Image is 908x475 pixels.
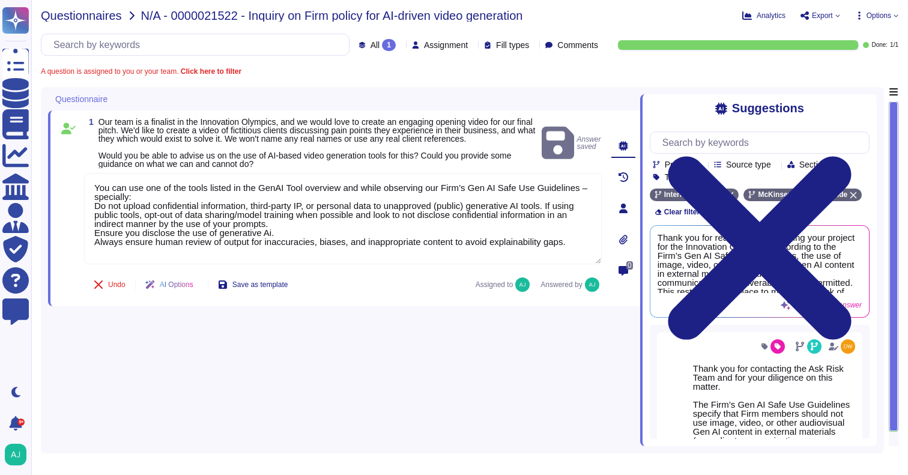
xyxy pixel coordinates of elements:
span: Questionnaires [41,10,122,22]
span: Export [812,12,833,19]
textarea: You can use one of the tools listed in the GenAI Tool overview and while observing our Firm’s Gen... [84,173,602,264]
span: Save as template [232,281,288,288]
span: Answered by [540,281,582,288]
input: Search by keywords [47,34,349,55]
img: user [5,444,26,465]
b: Click here to filter [178,67,241,76]
div: 1 [382,39,396,51]
img: user [585,277,599,292]
span: A question is assigned to you or your team. [41,68,241,75]
input: Search by keywords [656,132,869,153]
span: Assigned to [476,277,536,292]
button: Analytics [742,11,785,20]
span: 0 [626,261,633,270]
button: Save as template [208,273,298,297]
span: Options [867,12,891,19]
span: Undo [108,281,126,288]
span: Assignment [424,41,468,49]
span: AI Options [160,281,193,288]
span: All [371,41,380,49]
span: 1 / 1 [890,42,898,48]
button: Undo [84,273,135,297]
div: 9+ [17,419,25,426]
span: Done: [871,42,888,48]
img: user [515,277,530,292]
span: 1 [84,118,94,126]
span: Questionnaire [55,95,107,103]
span: Comments [557,41,598,49]
span: Our team is a finalist in the Innovation Olympics, and we would love to create an engaging openin... [98,117,536,169]
span: N/A - 0000021522 - Inquiry on Firm policy for AI-driven video generation [141,10,523,22]
span: Fill types [496,41,529,49]
span: Answer saved [542,124,602,162]
img: user [841,339,855,354]
button: user [2,441,35,468]
span: Analytics [757,12,785,19]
